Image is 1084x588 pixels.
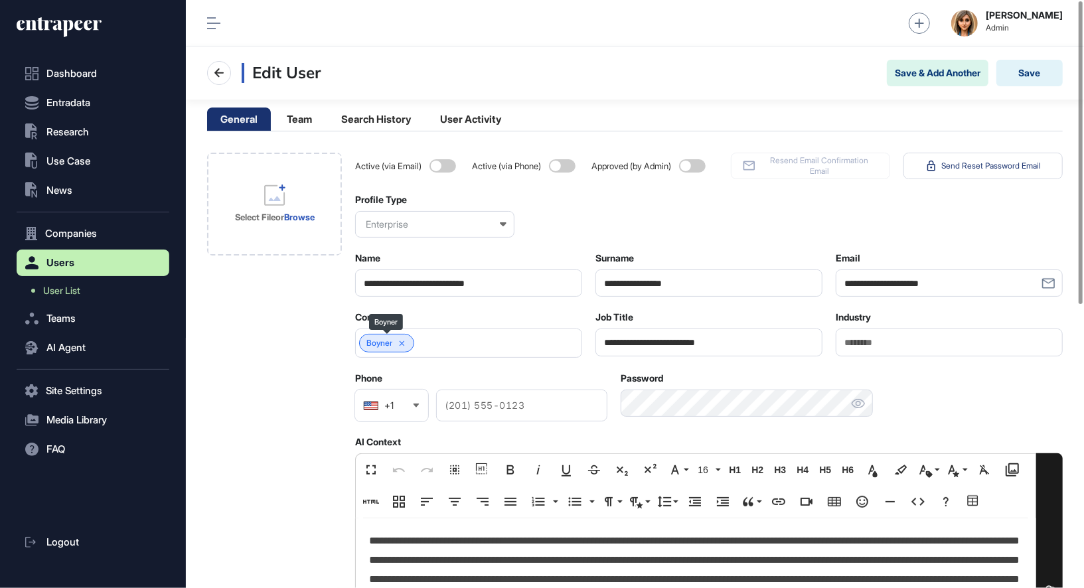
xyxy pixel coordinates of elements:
[284,212,315,222] a: Browse
[815,465,835,476] span: H5
[693,457,722,483] button: 16
[207,108,271,131] li: General
[242,63,321,83] h3: Edit User
[986,10,1063,21] strong: [PERSON_NAME]
[1000,457,1025,483] button: Media Library
[972,457,997,483] button: Clear Formatting
[46,127,89,137] span: Research
[794,488,819,515] button: Insert Video
[637,457,662,483] button: Superscript
[17,378,169,404] button: Site Settings
[17,148,169,175] button: Use Case
[414,488,439,515] button: Align Left
[526,457,551,483] button: Italic (⌘I)
[17,177,169,204] button: News
[17,436,169,463] button: FAQ
[822,488,847,515] button: Insert Table
[17,119,169,145] button: Research
[526,488,551,515] button: Ordered List
[549,488,560,515] button: Ordered List
[386,457,412,483] button: Undo (⌘Z)
[961,488,986,515] button: Table Builder
[384,401,394,410] div: +1
[887,60,988,86] button: Save & Add Another
[838,457,858,483] button: H6
[498,457,523,483] button: Bold (⌘B)
[17,90,169,116] button: Entradata
[43,285,80,296] span: User List
[770,465,790,476] span: H3
[17,334,169,361] button: AI Agent
[710,488,736,515] button: Increase Indent (⌘])
[738,488,763,515] button: Quote
[355,437,401,447] label: AI Context
[766,488,791,515] button: Insert Link (⌘K)
[442,457,467,483] button: Select All
[838,465,858,476] span: H6
[207,153,342,256] div: Select FileorBrowse
[235,212,275,222] strong: Select File
[941,161,1041,171] span: Send Reset Password Email
[944,457,969,483] button: Inline Style
[17,305,169,332] button: Teams
[17,220,169,247] button: Companies
[595,253,634,263] label: Surname
[581,457,607,483] button: Strikethrough (⌘S)
[609,457,635,483] button: Subscript
[328,108,424,131] li: Search History
[273,108,325,131] li: Team
[498,488,523,515] button: Align Justify
[355,312,396,323] label: Company
[996,60,1063,86] button: Save
[655,488,680,515] button: Line Height
[472,161,544,171] span: Active (via Phone)
[366,338,392,348] a: Boyner
[591,161,674,171] span: Approved (by Admin)
[46,185,72,196] span: News
[725,457,745,483] button: H1
[951,10,978,37] img: admin-avatar
[665,457,690,483] button: Font Family
[986,23,1063,33] span: Admin
[358,488,384,515] button: Add HTML
[23,279,169,303] a: User List
[46,156,90,167] span: Use Case
[442,488,467,515] button: Align Center
[46,257,74,268] span: Users
[815,457,835,483] button: H5
[562,488,587,515] button: Unordered List
[933,488,959,515] button: Help (⌘/)
[836,253,860,263] label: Email
[595,312,633,323] label: Job Title
[207,153,342,256] div: Profile Image
[793,457,813,483] button: H4
[355,194,407,205] label: Profile Type
[363,401,378,410] img: United States
[695,465,715,476] span: 16
[386,488,412,515] button: Responsive Layout
[355,161,424,171] span: Active (via Email)
[836,312,871,323] label: Industry
[355,253,380,263] label: Name
[17,529,169,555] a: Logout
[17,407,169,433] button: Media Library
[17,250,169,276] button: Users
[46,537,79,548] span: Logout
[46,342,86,353] span: AI Agent
[427,108,514,131] li: User Activity
[682,488,708,515] button: Decrease Indent (⌘[)
[770,457,790,483] button: H3
[45,228,97,239] span: Companies
[46,386,102,396] span: Site Settings
[793,465,813,476] span: H4
[903,153,1063,179] button: Send Reset Password Email
[470,488,495,515] button: Align Right
[46,444,65,455] span: FAQ
[470,457,495,483] button: Show blocks
[747,457,767,483] button: H2
[599,488,624,515] button: Paragraph Format
[585,488,596,515] button: Unordered List
[46,313,76,324] span: Teams
[46,415,107,425] span: Media Library
[17,60,169,87] a: Dashboard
